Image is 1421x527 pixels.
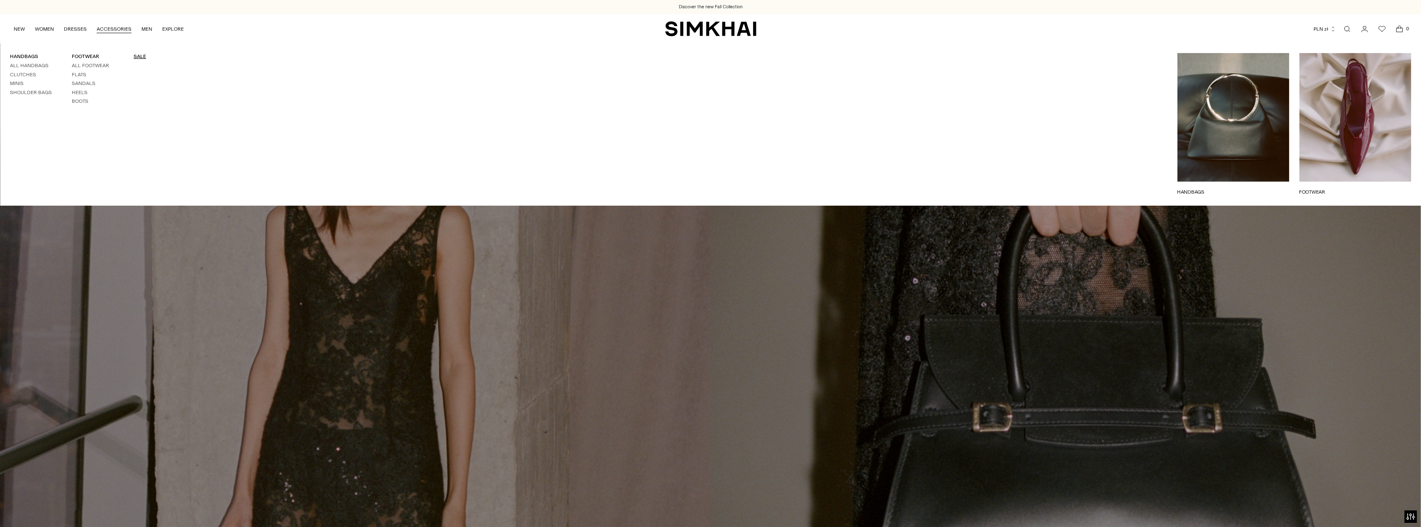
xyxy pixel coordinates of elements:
[1391,21,1408,37] a: Open cart modal
[1314,20,1336,38] button: PLN zł
[679,4,743,10] a: Discover the new Fall Collection
[64,20,87,38] a: DRESSES
[1339,21,1355,37] a: Open search modal
[665,21,756,37] a: SIMKHAI
[1356,21,1373,37] a: Go to the account page
[141,20,152,38] a: MEN
[14,20,25,38] a: NEW
[35,20,54,38] a: WOMEN
[97,20,132,38] a: ACCESSORIES
[162,20,184,38] a: EXPLORE
[1374,21,1390,37] a: Wishlist
[1404,25,1411,32] span: 0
